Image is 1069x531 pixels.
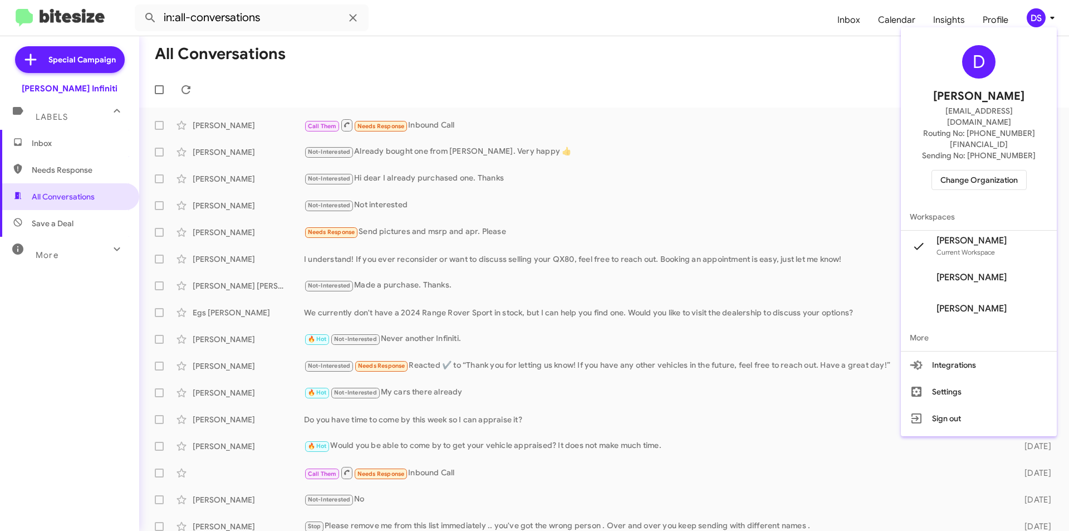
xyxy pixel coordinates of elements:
[901,203,1057,230] span: Workspaces
[940,170,1018,189] span: Change Organization
[936,235,1007,246] span: [PERSON_NAME]
[901,378,1057,405] button: Settings
[936,272,1007,283] span: [PERSON_NAME]
[962,45,996,79] div: D
[936,248,995,256] span: Current Workspace
[901,405,1057,432] button: Sign out
[914,105,1043,128] span: [EMAIL_ADDRESS][DOMAIN_NAME]
[931,170,1027,190] button: Change Organization
[922,150,1036,161] span: Sending No: [PHONE_NUMBER]
[901,324,1057,351] span: More
[936,303,1007,314] span: [PERSON_NAME]
[914,128,1043,150] span: Routing No: [PHONE_NUMBER][FINANCIAL_ID]
[901,352,1057,378] button: Integrations
[933,87,1024,105] span: [PERSON_NAME]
